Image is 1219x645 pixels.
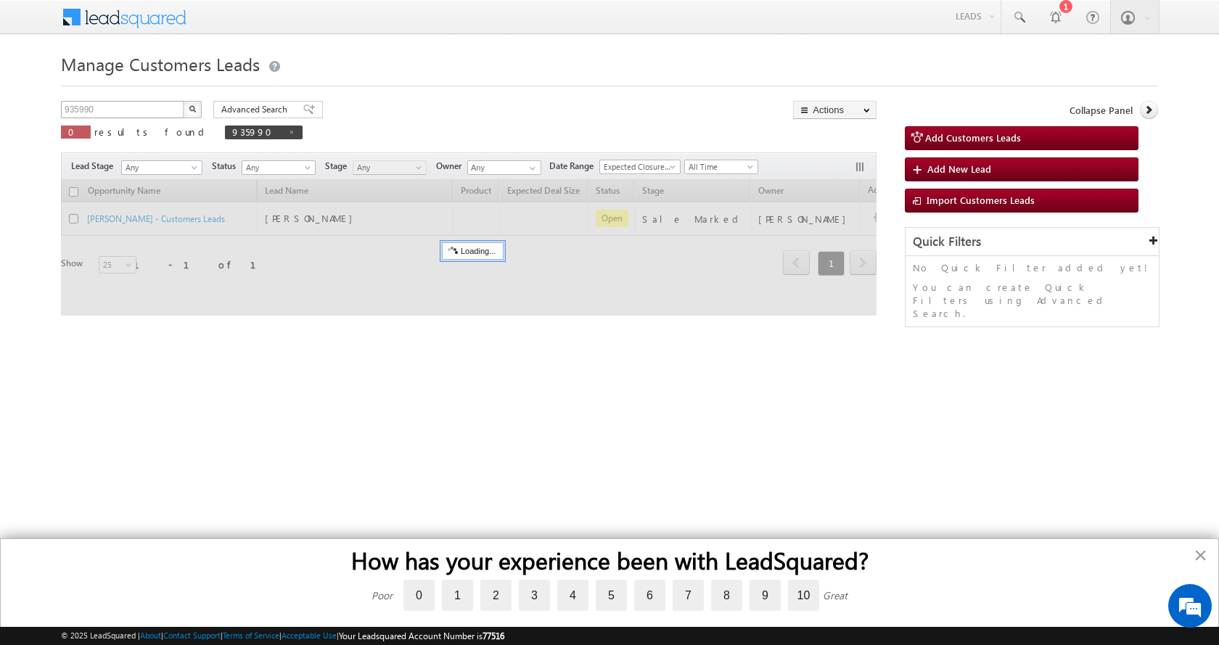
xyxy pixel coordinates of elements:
[557,580,588,611] label: 4
[600,160,676,173] span: Expected Closure Date
[913,261,1152,274] p: No Quick Filter added yet!
[75,76,244,95] div: Chat with us now
[282,630,337,640] a: Acceptable Use
[61,52,260,75] span: Manage Customers Leads
[238,7,273,42] div: Minimize live chat window
[212,160,242,173] span: Status
[339,630,504,641] span: Your Leadsquared Account Number is
[519,580,550,611] label: 3
[711,580,742,611] label: 8
[483,630,504,641] span: 77516
[163,630,221,640] a: Contact Support
[634,580,665,611] label: 6
[94,126,210,138] span: results found
[549,160,599,173] span: Date Range
[788,580,819,611] label: 10
[353,161,422,174] span: Any
[793,101,877,119] button: Actions
[122,161,197,174] span: Any
[906,228,1159,256] div: Quick Filters
[189,105,196,112] img: Search
[19,134,265,435] textarea: Type your message and hit 'Enter'
[61,629,504,643] span: © 2025 LeadSquared | | | | |
[685,160,754,173] span: All Time
[480,580,512,611] label: 2
[403,580,435,611] label: 0
[25,76,61,95] img: d_60004797649_company_0_60004797649
[522,161,540,176] a: Show All Items
[442,242,504,260] div: Loading...
[442,580,473,611] label: 1
[913,281,1152,320] p: You can create Quick Filters using Advanced Search.
[232,126,281,138] span: 935990
[927,163,991,175] span: Add New Lead
[1070,104,1133,117] span: Collapse Panel
[823,588,847,602] div: Great
[1194,543,1207,567] button: Close
[436,160,467,173] span: Owner
[68,126,83,138] span: 0
[325,160,353,173] span: Stage
[673,580,704,611] label: 7
[750,580,781,611] label: 9
[927,194,1035,206] span: Import Customers Leads
[223,630,279,640] a: Terms of Service
[140,630,161,640] a: About
[242,161,311,174] span: Any
[596,580,627,611] label: 5
[30,546,1189,574] h2: How has your experience been with LeadSquared?
[925,131,1021,144] span: Add Customers Leads
[197,447,263,467] em: Start Chat
[372,588,393,602] div: Poor
[71,160,119,173] span: Lead Stage
[467,160,541,175] input: Type to Search
[221,103,292,116] span: Advanced Search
